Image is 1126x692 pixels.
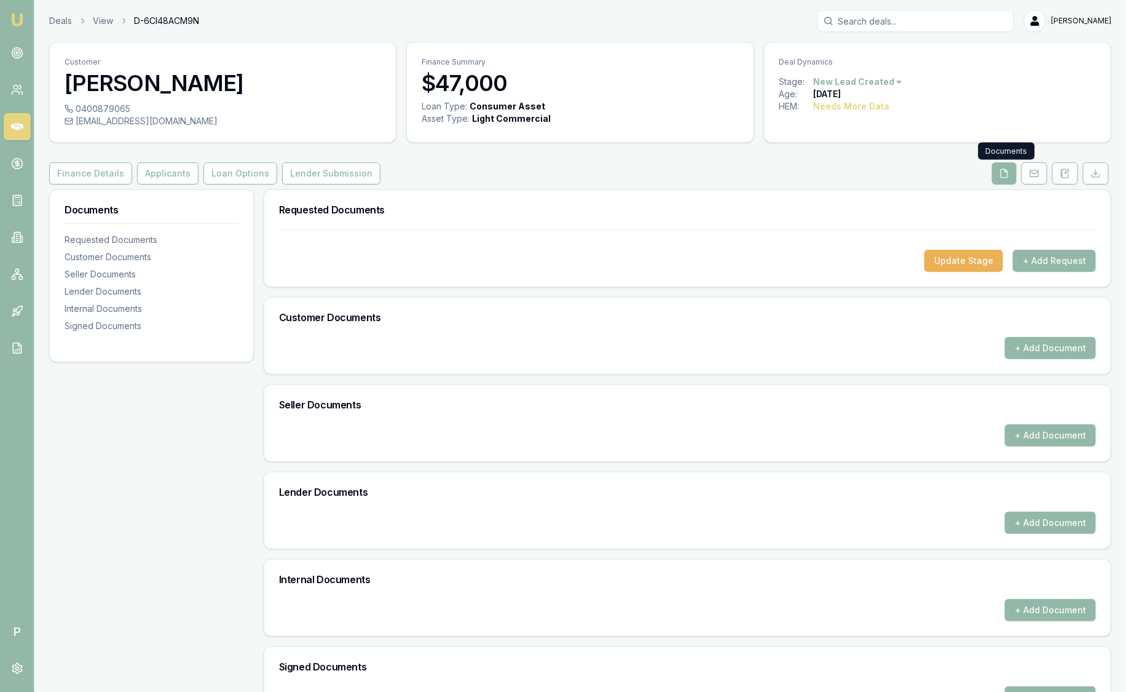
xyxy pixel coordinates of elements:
[49,162,132,185] button: Finance Details
[279,662,1096,672] h3: Signed Documents
[65,71,381,95] h3: [PERSON_NAME]
[817,10,1014,32] input: Search deals
[279,312,1096,322] h3: Customer Documents
[65,285,238,298] div: Lender Documents
[779,100,814,113] div: HEM:
[65,205,238,215] h3: Documents
[279,400,1096,410] h3: Seller Documents
[978,143,1035,160] div: Documents
[65,251,238,263] div: Customer Documents
[814,88,841,100] div: [DATE]
[10,12,25,27] img: emu-icon-u.png
[814,76,904,88] button: New Lead Created
[279,487,1096,497] h3: Lender Documents
[1005,599,1096,621] button: + Add Document
[65,268,238,280] div: Seller Documents
[65,103,381,115] div: 0400879065
[1013,250,1096,272] button: + Add Request
[924,250,1003,272] button: Update Stage
[49,15,72,27] a: Deals
[1005,337,1096,359] button: + Add Document
[1005,512,1096,534] button: + Add Document
[65,303,238,315] div: Internal Documents
[470,100,545,113] div: Consumer Asset
[422,113,470,125] div: Asset Type :
[279,575,1096,584] h3: Internal Documents
[49,15,199,27] nav: breadcrumb
[422,100,467,113] div: Loan Type:
[779,57,1096,67] p: Deal Dynamics
[779,88,814,100] div: Age:
[1051,16,1111,26] span: [PERSON_NAME]
[282,162,380,185] button: Lender Submission
[422,71,738,95] h3: $47,000
[135,162,201,185] a: Applicants
[203,162,277,185] button: Loan Options
[201,162,280,185] a: Loan Options
[814,100,890,113] div: Needs More Data
[65,320,238,332] div: Signed Documents
[472,113,551,125] div: Light Commercial
[779,76,814,88] div: Stage:
[65,234,238,246] div: Requested Documents
[1005,424,1096,447] button: + Add Document
[4,618,31,645] span: P
[137,162,199,185] button: Applicants
[65,115,381,127] div: [EMAIL_ADDRESS][DOMAIN_NAME]
[279,205,1096,215] h3: Requested Documents
[49,162,135,185] a: Finance Details
[280,162,383,185] a: Lender Submission
[93,15,113,27] a: View
[134,15,199,27] span: D-6CI48ACM9N
[422,57,738,67] p: Finance Summary
[65,57,381,67] p: Customer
